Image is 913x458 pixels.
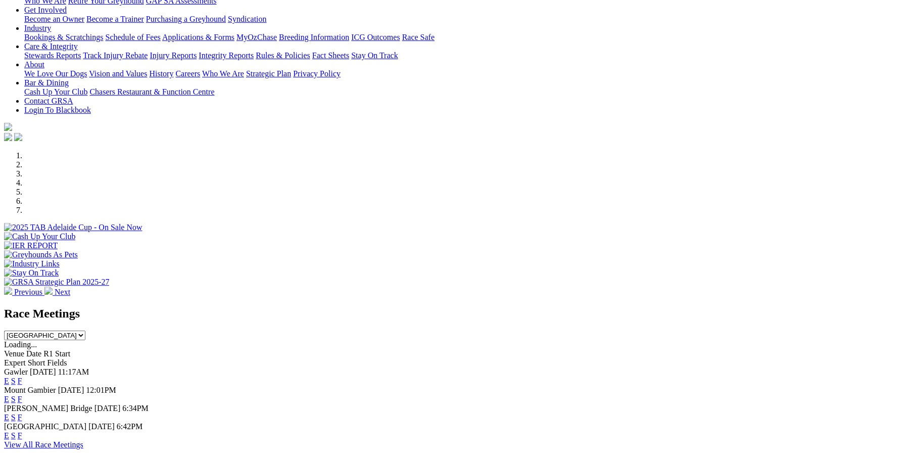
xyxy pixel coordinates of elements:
[4,422,86,431] span: [GEOGRAPHIC_DATA]
[94,404,121,413] span: [DATE]
[402,33,434,41] a: Race Safe
[43,349,70,358] span: R1 Start
[4,133,12,141] img: facebook.svg
[4,278,109,287] img: GRSA Strategic Plan 2025-27
[4,288,44,296] a: Previous
[202,69,244,78] a: Who We Are
[312,51,349,60] a: Fact Sheets
[47,358,67,367] span: Fields
[88,422,115,431] span: [DATE]
[228,15,266,23] a: Syndication
[351,51,398,60] a: Stay On Track
[11,395,16,403] a: S
[246,69,291,78] a: Strategic Plan
[4,232,75,241] img: Cash Up Your Club
[4,377,9,385] a: E
[149,69,173,78] a: History
[4,123,12,131] img: logo-grsa-white.png
[122,404,149,413] span: 6:34PM
[293,69,341,78] a: Privacy Policy
[18,377,22,385] a: F
[4,386,56,394] span: Mount Gambier
[24,24,51,32] a: Industry
[256,51,310,60] a: Rules & Policies
[26,349,41,358] span: Date
[28,358,45,367] span: Short
[24,15,84,23] a: Become an Owner
[175,69,200,78] a: Careers
[4,340,37,349] span: Loading...
[4,250,78,259] img: Greyhounds As Pets
[24,42,78,51] a: Care & Integrity
[11,431,16,440] a: S
[4,259,60,268] img: Industry Links
[117,422,143,431] span: 6:42PM
[24,87,909,97] div: Bar & Dining
[162,33,234,41] a: Applications & Forms
[24,60,44,69] a: About
[24,87,87,96] a: Cash Up Your Club
[150,51,197,60] a: Injury Reports
[4,287,12,295] img: chevron-left-pager-white.svg
[279,33,349,41] a: Breeding Information
[4,431,9,440] a: E
[24,106,91,114] a: Login To Blackbook
[14,288,42,296] span: Previous
[24,33,103,41] a: Bookings & Scratchings
[24,6,67,14] a: Get Involved
[44,287,53,295] img: chevron-right-pager-white.svg
[351,33,400,41] a: ICG Outcomes
[24,69,909,78] div: About
[83,51,148,60] a: Track Injury Rebate
[86,386,116,394] span: 12:01PM
[4,404,92,413] span: [PERSON_NAME] Bridge
[30,368,56,376] span: [DATE]
[24,78,69,87] a: Bar & Dining
[24,69,87,78] a: We Love Our Dogs
[4,241,58,250] img: IER REPORT
[4,413,9,422] a: E
[86,15,144,23] a: Become a Trainer
[4,440,83,449] a: View All Race Meetings
[55,288,70,296] span: Next
[24,51,81,60] a: Stewards Reports
[4,368,28,376] span: Gawler
[4,223,142,232] img: 2025 TAB Adelaide Cup - On Sale Now
[4,395,9,403] a: E
[18,395,22,403] a: F
[18,413,22,422] a: F
[4,268,59,278] img: Stay On Track
[105,33,160,41] a: Schedule of Fees
[4,349,24,358] span: Venue
[44,288,70,296] a: Next
[11,377,16,385] a: S
[14,133,22,141] img: twitter.svg
[58,368,89,376] span: 11:17AM
[58,386,84,394] span: [DATE]
[236,33,277,41] a: MyOzChase
[24,97,73,105] a: Contact GRSA
[146,15,226,23] a: Purchasing a Greyhound
[24,33,909,42] div: Industry
[11,413,16,422] a: S
[18,431,22,440] a: F
[24,51,909,60] div: Care & Integrity
[4,307,909,320] h2: Race Meetings
[89,87,214,96] a: Chasers Restaurant & Function Centre
[199,51,254,60] a: Integrity Reports
[24,15,909,24] div: Get Involved
[4,358,26,367] span: Expert
[89,69,147,78] a: Vision and Values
